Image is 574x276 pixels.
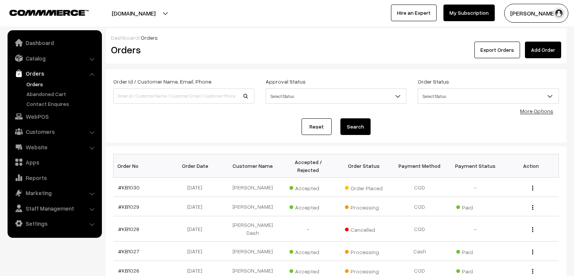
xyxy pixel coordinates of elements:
a: #KB1030 [118,184,140,191]
th: Order Status [336,154,392,178]
span: Processing [345,265,383,275]
span: Select Status [418,90,559,103]
span: Accepted [289,265,327,275]
a: Settings [9,217,99,230]
a: Orders [9,67,99,80]
span: Processing [345,246,383,256]
th: Order Date [169,154,225,178]
span: Select Status [266,88,407,104]
a: Customers [9,125,99,138]
span: Orders [141,34,158,41]
td: [PERSON_NAME] [225,178,281,197]
td: - [280,216,336,242]
a: Marketing [9,186,99,200]
img: Menu [532,186,533,191]
a: Website [9,140,99,154]
img: user [553,8,565,19]
a: WebPOS [9,110,99,123]
a: Abandoned Cart [25,90,99,98]
td: [DATE] [169,216,225,242]
a: Orders [25,80,99,88]
a: Reset [302,118,332,135]
span: Cancelled [345,224,383,234]
td: [PERSON_NAME] Dash [225,216,281,242]
th: Accepted / Rejected [280,154,336,178]
label: Approval Status [266,78,306,85]
span: Accepted [289,202,327,211]
td: [PERSON_NAME] [225,197,281,216]
span: Accepted [289,246,327,256]
img: Menu [532,227,533,232]
a: #KB1027 [118,248,139,254]
a: Hire an Expert [391,5,437,21]
td: Cash [392,242,448,261]
button: [DOMAIN_NAME] [85,4,182,23]
span: Paid [456,246,494,256]
td: - [448,216,503,242]
td: COD [392,178,448,197]
a: Catalog [9,51,99,65]
a: Add Order [525,42,561,58]
a: Apps [9,155,99,169]
img: Menu [532,250,533,254]
a: Contact Enquires [25,100,99,108]
span: Order Placed [345,182,383,192]
td: [DATE] [169,242,225,261]
a: Reports [9,171,99,185]
td: COD [392,216,448,242]
td: - [448,178,503,197]
span: Paid [456,202,494,211]
img: Menu [532,205,533,210]
td: [PERSON_NAME] [225,242,281,261]
a: Staff Management [9,202,99,215]
span: Processing [345,202,383,211]
a: More Options [520,108,553,114]
th: Customer Name [225,154,281,178]
h2: Orders [111,44,254,56]
span: Paid [456,265,494,275]
a: Dashboard [9,36,99,50]
button: Export Orders [474,42,520,58]
td: [DATE] [169,178,225,197]
div: / [111,34,561,42]
span: Select Status [418,88,559,104]
img: Menu [532,269,533,274]
a: COMMMERCE [9,8,75,17]
a: #KB1028 [118,226,139,232]
img: COMMMERCE [9,10,89,16]
th: Order No [114,154,169,178]
td: COD [392,197,448,216]
a: My Subscription [443,5,495,21]
th: Payment Method [392,154,448,178]
button: Search [340,118,371,135]
a: #KB1029 [118,203,139,210]
input: Order Id / Customer Name / Customer Email / Customer Phone [113,88,254,104]
a: Dashboard [111,34,138,41]
label: Order Id / Customer Name, Email, Phone [113,78,211,85]
th: Payment Status [448,154,503,178]
th: Action [503,154,559,178]
td: [DATE] [169,197,225,216]
button: [PERSON_NAME]… [504,4,568,23]
span: Accepted [289,182,327,192]
label: Order Status [418,78,449,85]
a: #KB1026 [118,267,139,274]
span: Select Status [266,90,406,103]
